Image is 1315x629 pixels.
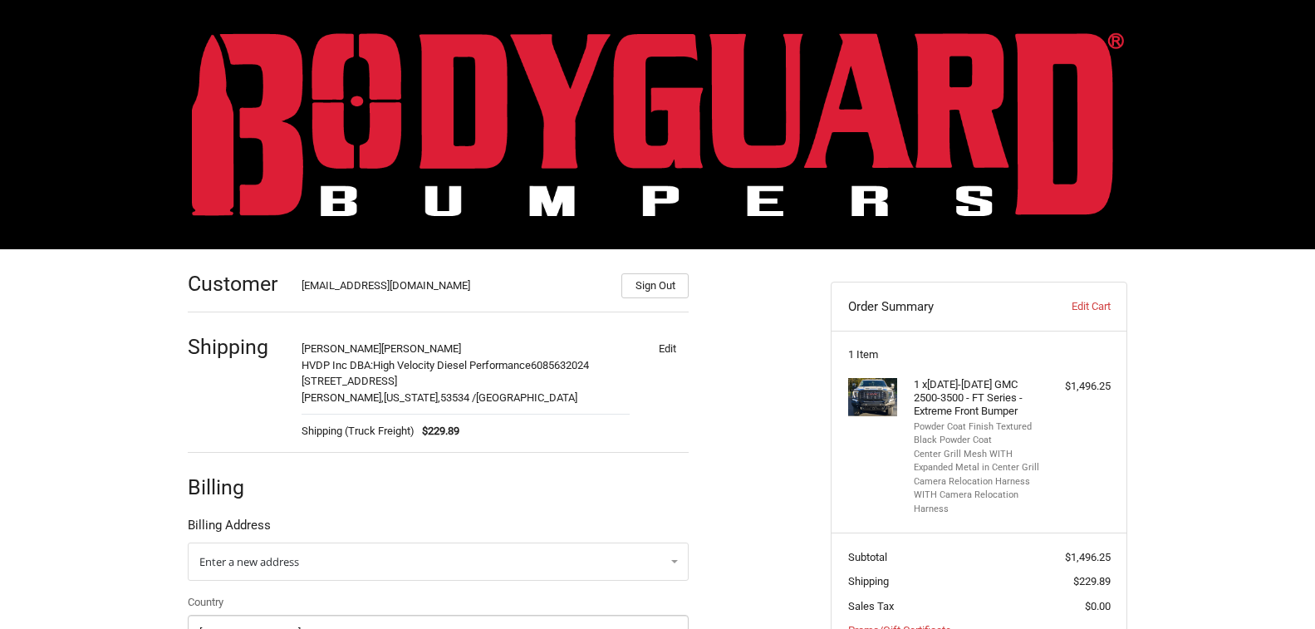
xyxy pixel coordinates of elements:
[188,271,285,297] h2: Customer
[848,600,894,612] span: Sales Tax
[848,298,1028,315] h3: Order Summary
[302,391,384,404] span: [PERSON_NAME],
[302,278,606,298] div: [EMAIL_ADDRESS][DOMAIN_NAME]
[302,359,531,371] span: HVDP Inc DBA:High Velocity Diesel Performance
[302,375,397,387] span: [STREET_ADDRESS]
[848,575,889,587] span: Shipping
[384,391,440,404] span: [US_STATE],
[914,475,1041,517] li: Camera Relocation Harness WITH Camera Relocation Harness
[188,334,285,360] h2: Shipping
[415,423,460,440] span: $229.89
[199,554,299,569] span: Enter a new address
[1073,575,1111,587] span: $229.89
[302,342,381,355] span: [PERSON_NAME]
[1028,298,1110,315] a: Edit Cart
[302,423,415,440] span: Shipping (Truck Freight)
[1045,378,1111,395] div: $1,496.25
[1085,600,1111,612] span: $0.00
[476,391,577,404] span: [GEOGRAPHIC_DATA]
[621,273,689,298] button: Sign Out
[914,448,1041,475] li: Center Grill Mesh WITH Expanded Metal in Center Grill
[914,420,1041,448] li: Powder Coat Finish Textured Black Powder Coat
[531,359,589,371] span: 6085632024
[188,543,689,581] a: Enter or select a different address
[188,516,271,543] legend: Billing Address
[188,594,689,611] label: Country
[192,32,1124,216] img: BODYGUARD BUMPERS
[848,551,887,563] span: Subtotal
[914,378,1041,419] h4: 1 x [DATE]-[DATE] GMC 2500-3500 - FT Series - Extreme Front Bumper
[848,348,1111,361] h3: 1 Item
[381,342,461,355] span: [PERSON_NAME]
[188,474,285,500] h2: Billing
[645,337,689,360] button: Edit
[1232,549,1315,629] iframe: Chat Widget
[1065,551,1111,563] span: $1,496.25
[440,391,476,404] span: 53534 /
